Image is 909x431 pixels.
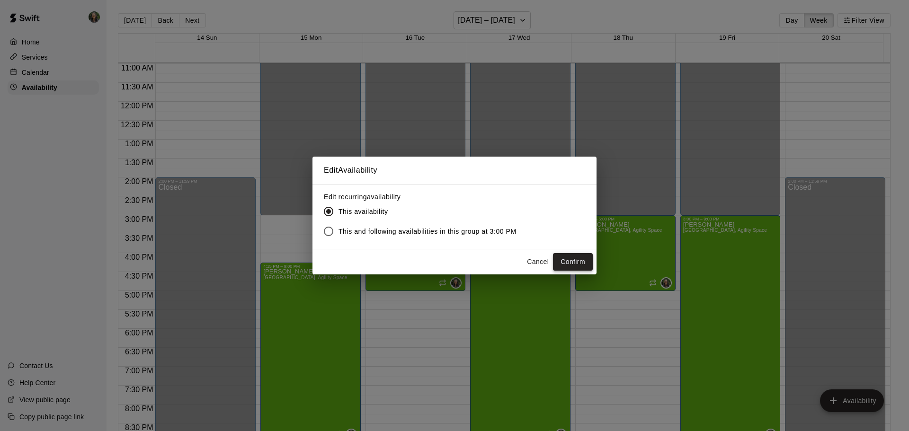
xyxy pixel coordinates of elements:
button: Confirm [553,253,593,271]
span: This and following availabilities in this group at 3:00 PM [339,227,517,237]
label: Edit recurring availability [324,192,524,202]
button: Cancel [523,253,553,271]
h2: Edit Availability [312,157,597,184]
span: This availability [339,207,388,217]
